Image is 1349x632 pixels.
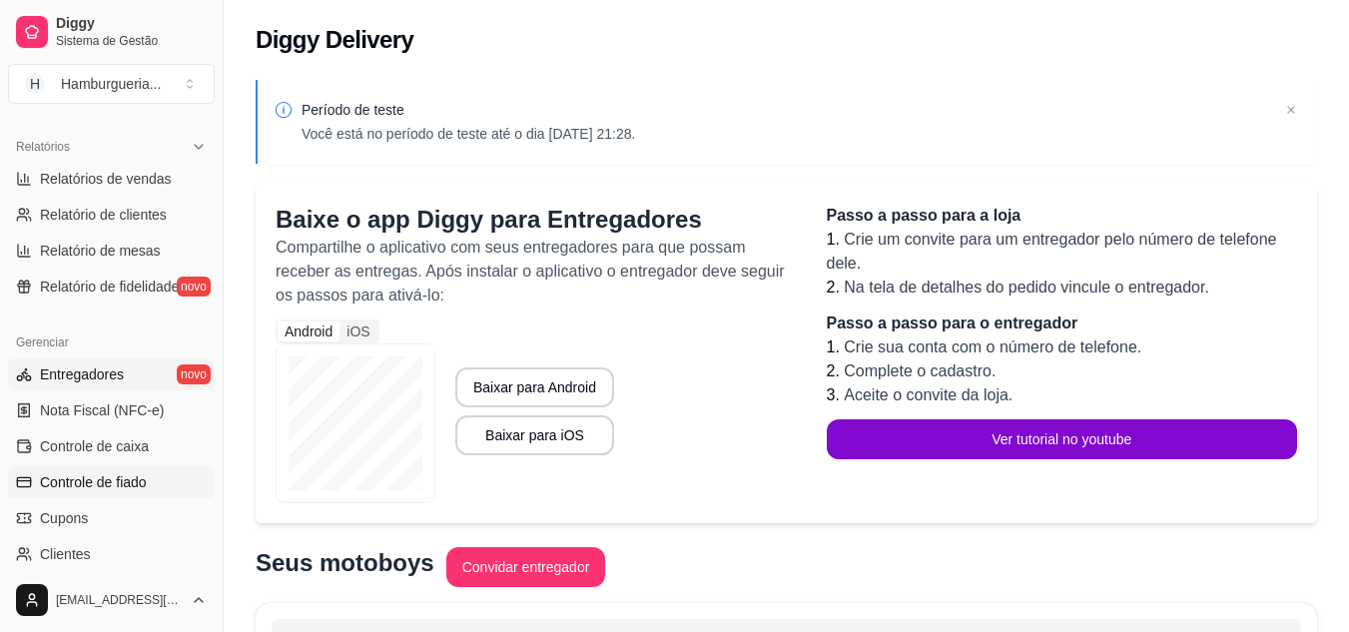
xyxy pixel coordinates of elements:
a: Cupons [8,502,215,534]
span: Relatório de fidelidade [40,277,179,297]
a: Relatório de mesas [8,235,215,267]
li: 2. [827,276,1298,300]
span: Complete o cadastro. [844,362,996,379]
a: Controle de caixa [8,430,215,462]
div: iOS [339,321,376,341]
span: Controle de fiado [40,472,147,492]
span: Relatório de mesas [40,241,161,261]
button: Select a team [8,64,215,104]
span: Nota Fiscal (NFC-e) [40,400,164,420]
span: [EMAIL_ADDRESS][DOMAIN_NAME] [56,592,183,608]
span: Relatório de clientes [40,205,167,225]
a: Nota Fiscal (NFC-e) [8,394,215,426]
h2: Diggy Delivery [256,24,413,56]
button: [EMAIL_ADDRESS][DOMAIN_NAME] [8,576,215,624]
p: Passo a passo para o entregador [827,312,1298,335]
span: Diggy [56,15,207,33]
span: Entregadores [40,364,124,384]
a: Relatório de fidelidadenovo [8,271,215,303]
button: Convidar entregador [446,547,606,587]
div: Hamburgueria ... [61,74,161,94]
button: Baixar para Android [455,367,614,407]
button: Baixar para iOS [455,415,614,455]
li: 3. [827,383,1298,407]
p: Seus motoboys [256,547,434,579]
span: Controle de caixa [40,436,149,456]
li: 2. [827,359,1298,383]
a: Relatório de clientes [8,199,215,231]
a: Controle de fiado [8,466,215,498]
p: Compartilhe o aplicativo com seus entregadores para que possam receber as entregas. Após instalar... [276,236,787,308]
span: Crie um convite para um entregador pelo número de telefone dele. [827,231,1277,272]
li: 1. [827,228,1298,276]
span: Relatórios de vendas [40,169,172,189]
span: Na tela de detalhes do pedido vincule o entregador. [844,279,1209,296]
a: Relatórios de vendas [8,163,215,195]
p: Passo a passo para a loja [827,204,1298,228]
p: Baixe o app Diggy para Entregadores [276,204,787,236]
span: Crie sua conta com o número de telefone. [844,338,1141,355]
p: Período de teste [302,100,635,120]
div: Android [278,321,339,341]
span: Sistema de Gestão [56,33,207,49]
li: 1. [827,335,1298,359]
span: Relatórios [16,139,70,155]
a: DiggySistema de Gestão [8,8,215,56]
button: Ver tutorial no youtube [827,419,1298,459]
span: Cupons [40,508,88,528]
span: Aceite o convite da loja. [844,386,1012,403]
span: Clientes [40,544,91,564]
a: Entregadoresnovo [8,358,215,390]
div: Gerenciar [8,326,215,358]
a: Clientes [8,538,215,570]
p: Você está no período de teste até o dia [DATE] 21:28. [302,124,635,144]
span: H [25,74,45,94]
